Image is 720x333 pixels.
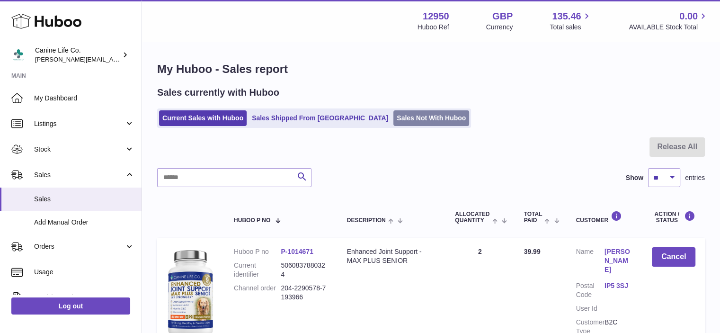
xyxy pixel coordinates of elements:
span: ALLOCATED Quantity [455,211,490,224]
strong: 12950 [423,10,449,23]
div: Enhanced Joint Support - MAX PLUS SENIOR [347,247,436,265]
div: Currency [486,23,513,32]
a: Log out [11,297,130,315]
a: IP5 3SJ [604,281,633,290]
span: Sales [34,171,124,180]
span: Total sales [550,23,592,32]
span: 135.46 [552,10,581,23]
dt: User Id [576,304,604,313]
div: Huboo Ref [418,23,449,32]
a: Sales Shipped From [GEOGRAPHIC_DATA] [249,110,391,126]
h2: Sales currently with Huboo [157,86,279,99]
a: [PERSON_NAME] [604,247,633,274]
span: My Dashboard [34,94,134,103]
span: Orders [34,242,124,251]
dd: 204-2290578-7193966 [281,284,328,302]
a: 135.46 Total sales [550,10,592,32]
span: Sales [34,195,134,204]
span: Listings [34,119,124,128]
div: Canine Life Co. [35,46,120,64]
span: 0.00 [679,10,698,23]
span: AVAILABLE Stock Total [629,23,709,32]
dt: Postal Code [576,281,604,299]
span: Stock [34,145,124,154]
span: Huboo P no [234,217,270,224]
span: entries [685,173,705,182]
a: P-1014671 [281,248,313,255]
dd: 5060837880324 [281,261,328,279]
span: Total paid [524,211,542,224]
span: Add Manual Order [34,218,134,227]
dt: Current identifier [234,261,281,279]
div: Action / Status [652,211,695,224]
label: Show [626,173,643,182]
span: 39.99 [524,248,540,255]
button: Cancel [652,247,695,267]
dt: Name [576,247,604,277]
a: Sales Not With Huboo [393,110,469,126]
a: Current Sales with Huboo [159,110,247,126]
a: 0.00 AVAILABLE Stock Total [629,10,709,32]
dt: Huboo P no [234,247,281,256]
span: Description [347,217,386,224]
h1: My Huboo - Sales report [157,62,705,77]
span: [PERSON_NAME][EMAIL_ADDRESS][DOMAIN_NAME] [35,55,190,63]
div: Customer [576,211,633,224]
span: Invoicing and Payments [34,293,124,302]
dt: Channel order [234,284,281,302]
img: kevin@clsgltd.co.uk [11,48,26,62]
strong: GBP [492,10,513,23]
span: Usage [34,268,134,277]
